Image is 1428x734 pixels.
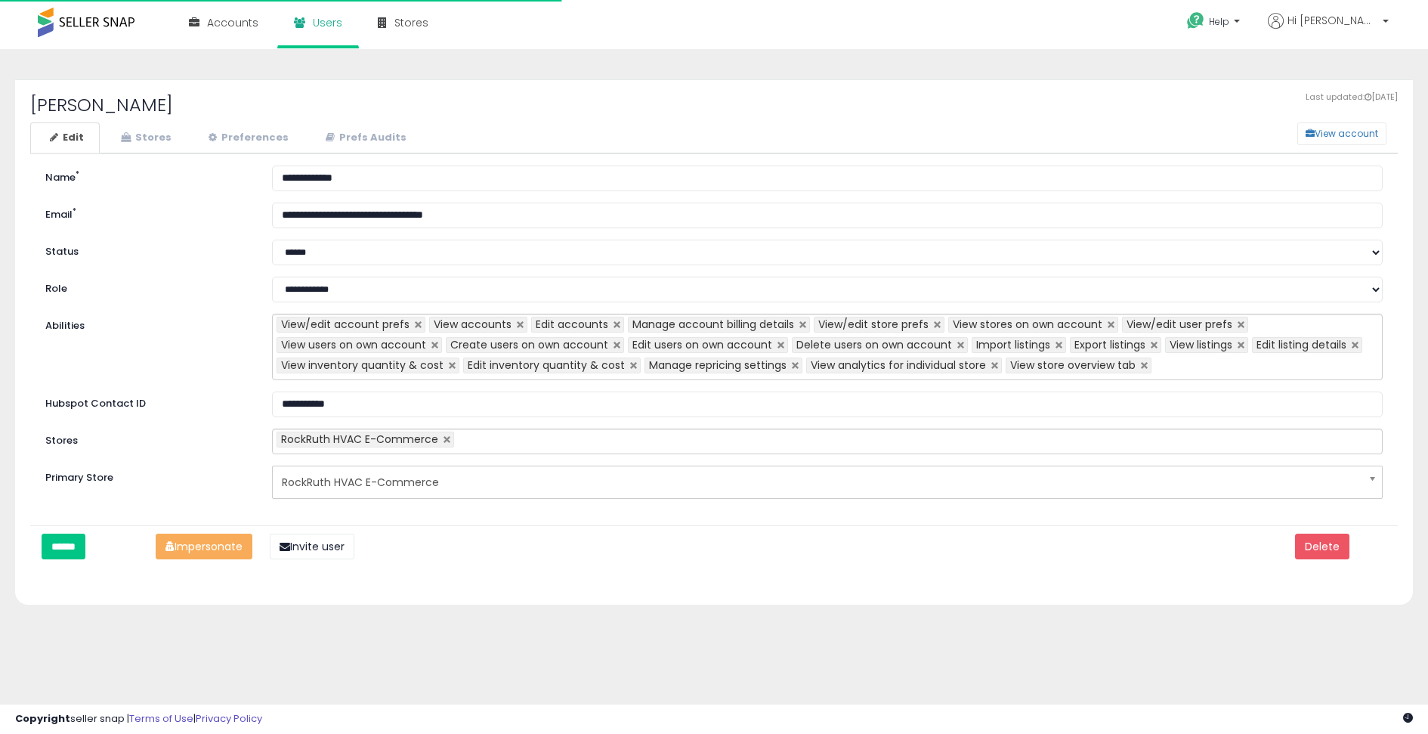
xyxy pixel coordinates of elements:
[34,466,261,485] label: Primary Store
[1286,122,1309,145] a: View account
[976,337,1050,352] span: Import listings
[306,122,422,153] a: Prefs Audits
[796,337,952,352] span: Delete users on own account
[434,317,512,332] span: View accounts
[281,317,410,332] span: View/edit account prefs
[1010,358,1136,373] span: View store overview tab
[34,277,261,296] label: Role
[1295,534,1349,559] button: Delete
[281,337,426,352] span: View users on own account
[1256,337,1346,352] span: Edit listing details
[649,358,787,373] span: Manage repricing settings
[34,429,261,448] label: Stores
[811,358,986,373] span: View analytics for individual store
[536,317,608,332] span: Edit accounts
[632,337,772,352] span: Edit users on own account
[1074,337,1145,352] span: Export listings
[1186,11,1205,30] i: Get Help
[34,203,261,222] label: Email
[818,317,929,332] span: View/edit store prefs
[189,122,304,153] a: Preferences
[30,122,100,153] a: Edit
[34,166,261,185] label: Name
[632,317,794,332] span: Manage account billing details
[953,317,1102,332] span: View stores on own account
[450,337,608,352] span: Create users on own account
[1287,13,1378,28] span: Hi [PERSON_NAME]
[15,712,262,726] div: seller snap | |
[1268,13,1389,47] a: Hi [PERSON_NAME]
[282,469,1353,495] span: RockRuth HVAC E-Commerce
[196,711,262,726] a: Privacy Policy
[1170,337,1232,352] span: View listings
[101,122,187,153] a: Stores
[34,240,261,259] label: Status
[1306,91,1398,104] span: Last updated: [DATE]
[1297,122,1386,145] button: View account
[1209,15,1229,28] span: Help
[30,95,1398,115] h2: [PERSON_NAME]
[281,358,444,373] span: View inventory quantity & cost
[156,534,252,559] button: Impersonate
[15,711,70,726] strong: Copyright
[270,534,354,559] button: Invite user
[281,432,438,447] span: RockRuth HVAC E-Commerce
[394,15,428,30] span: Stores
[313,15,342,30] span: Users
[129,711,193,726] a: Terms of Use
[207,15,258,30] span: Accounts
[45,319,85,333] label: Abilities
[468,358,625,373] span: Edit inventory quantity & cost
[34,392,261,411] label: Hubspot Contact ID
[1127,317,1232,332] span: View/edit user prefs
